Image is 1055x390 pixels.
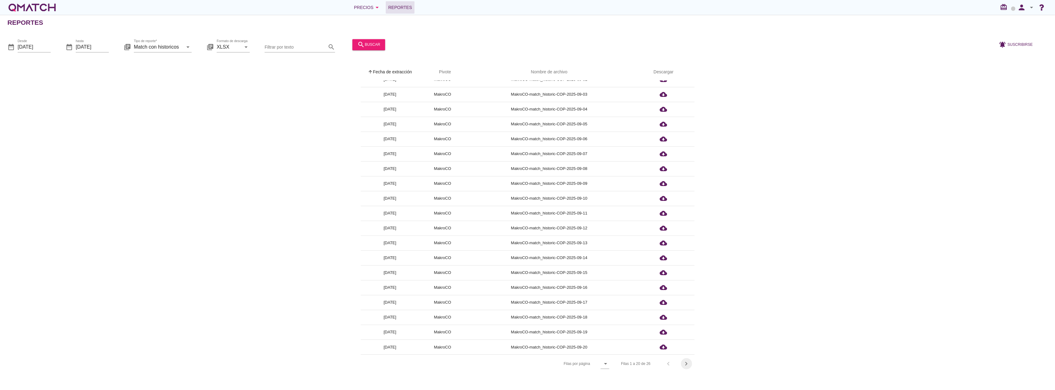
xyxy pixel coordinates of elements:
input: Formato de descarga [217,42,241,52]
i: cloud_download [660,284,667,291]
td: MakroCO-match_historic-COP-2025-09-06 [466,132,633,146]
td: MakroCO [419,340,466,354]
i: cloud_download [660,150,667,158]
button: buscar [352,39,385,50]
i: cloud_download [660,299,667,306]
button: Suscribirse [994,39,1038,50]
td: [DATE] [361,325,419,340]
td: MakroCO [419,280,466,295]
i: arrow_drop_down [184,43,192,51]
td: MakroCO [419,265,466,280]
td: [DATE] [361,295,419,310]
td: [DATE] [361,146,419,161]
td: MakroCO [419,161,466,176]
i: notifications_active [999,41,1008,48]
i: arrow_upward [368,69,373,74]
i: search [328,43,335,51]
th: Fecha de extracción: Sorted ascending. Activate to sort descending. [361,63,419,81]
th: Pivote: Not sorted. Activate to sort ascending. [419,63,466,81]
div: Filas por página [502,355,609,373]
td: [DATE] [361,102,419,117]
td: MakroCO [419,117,466,132]
td: [DATE] [361,310,419,325]
span: Reportes [388,4,412,11]
i: library_books [124,43,131,51]
i: date_range [66,43,73,51]
td: MakroCO [419,295,466,310]
input: hasta [76,42,109,52]
i: arrow_drop_down [373,4,381,11]
i: cloud_download [660,135,667,143]
input: Filtrar por texto [265,42,326,52]
i: chevron_right [683,360,690,367]
div: Filas 1 a 20 de 26 [621,361,650,366]
td: MakroCO-match_historic-COP-2025-09-09 [466,176,633,191]
td: MakroCO-match_historic-COP-2025-09-07 [466,146,633,161]
button: Precios [349,1,386,14]
td: [DATE] [361,161,419,176]
td: MakroCO-match_historic-COP-2025-09-12 [466,221,633,236]
td: [DATE] [361,221,419,236]
td: MakroCO-match_historic-COP-2025-09-15 [466,265,633,280]
td: MakroCO-match_historic-COP-2025-09-05 [466,117,633,132]
td: MakroCO [419,132,466,146]
td: MakroCO-match_historic-COP-2025-09-18 [466,310,633,325]
td: MakroCO [419,250,466,265]
td: MakroCO-match_historic-COP-2025-09-10 [466,191,633,206]
td: [DATE] [361,265,419,280]
td: [DATE] [361,117,419,132]
i: cloud_download [660,239,667,247]
div: Precios [354,4,381,11]
th: Descargar: Not sorted. [633,63,695,81]
i: cloud_download [660,106,667,113]
td: MakroCO-match_historic-COP-2025-09-16 [466,280,633,295]
i: date_range [7,43,15,51]
td: MakroCO-match_historic-COP-2025-09-08 [466,161,633,176]
td: MakroCO-match_historic-COP-2025-09-20 [466,340,633,354]
i: cloud_download [660,254,667,262]
td: MakroCO [419,176,466,191]
td: MakroCO-match_historic-COP-2025-09-17 [466,295,633,310]
td: MakroCO-match_historic-COP-2025-09-03 [466,87,633,102]
td: [DATE] [361,340,419,354]
td: MakroCO [419,146,466,161]
div: buscar [357,41,380,48]
i: cloud_download [660,269,667,276]
i: redeem [1000,3,1010,11]
td: [DATE] [361,87,419,102]
td: [DATE] [361,250,419,265]
td: MakroCO-match_historic-COP-2025-09-11 [466,206,633,221]
h2: Reportes [7,18,43,28]
td: [DATE] [361,191,419,206]
td: MakroCO [419,236,466,250]
td: MakroCO-match_historic-COP-2025-09-14 [466,250,633,265]
input: Desde [18,42,51,52]
td: [DATE] [361,206,419,221]
i: arrow_drop_down [1028,4,1035,11]
i: cloud_download [660,314,667,321]
i: arrow_drop_down [602,360,609,367]
i: cloud_download [660,180,667,187]
input: Tipo de reporte* [134,42,183,52]
i: cloud_download [660,343,667,351]
i: cloud_download [660,195,667,202]
i: library_books [206,43,214,51]
td: MakroCO [419,310,466,325]
i: search [357,41,365,48]
td: [DATE] [361,132,419,146]
td: [DATE] [361,280,419,295]
td: MakroCO [419,191,466,206]
td: MakroCO-match_historic-COP-2025-09-13 [466,236,633,250]
td: MakroCO [419,87,466,102]
td: MakroCO [419,206,466,221]
a: white-qmatch-logo [7,1,57,14]
td: MakroCO [419,102,466,117]
i: cloud_download [660,328,667,336]
a: Reportes [386,1,415,14]
i: cloud_download [660,120,667,128]
i: person [1015,3,1028,12]
td: MakroCO-match_historic-COP-2025-09-04 [466,102,633,117]
th: Nombre de archivo: Not sorted. [466,63,633,81]
span: Suscribirse [1008,42,1033,47]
